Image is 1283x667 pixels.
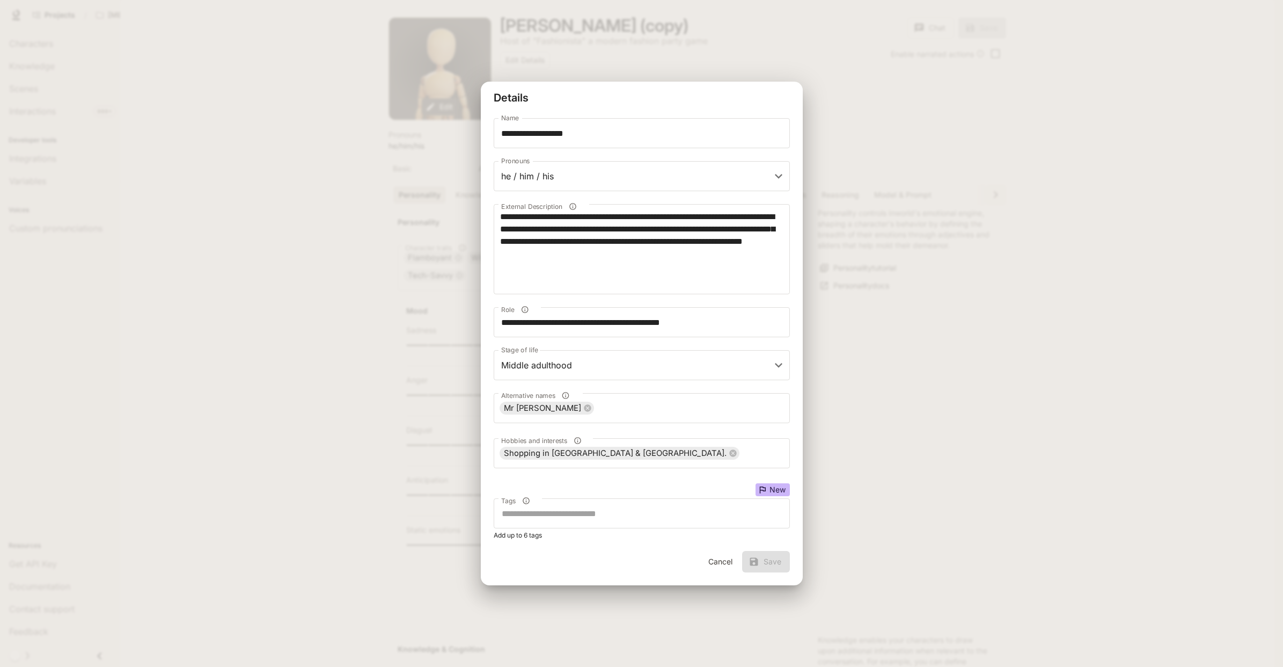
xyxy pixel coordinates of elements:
[517,302,532,317] button: Role
[481,82,803,114] h2: Details
[494,350,790,380] div: Middle adulthood
[765,486,790,494] span: New
[570,433,585,448] button: Hobbies and interests
[566,199,580,214] button: External Description
[500,402,585,415] span: Mr [PERSON_NAME]
[500,447,731,460] span: Shopping in [GEOGRAPHIC_DATA] & [GEOGRAPHIC_DATA].
[494,531,790,540] p: Add up to 6 tags
[494,161,790,191] div: he / him / his
[703,551,738,572] button: Cancel
[519,494,533,508] button: Tags
[501,202,562,211] span: External Description
[501,496,516,505] span: Tags
[501,345,538,354] label: Stage of life
[501,391,555,400] span: Alternative names
[501,436,567,445] span: Hobbies and interests
[558,388,573,403] button: Alternative names
[501,156,530,165] label: Pronouns
[501,113,519,122] label: Name
[500,447,739,460] div: Shopping in [GEOGRAPHIC_DATA] & [GEOGRAPHIC_DATA].
[501,305,515,314] span: Role
[500,402,594,415] div: Mr [PERSON_NAME]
